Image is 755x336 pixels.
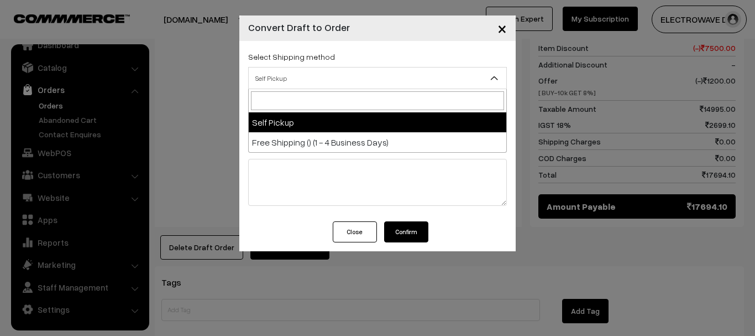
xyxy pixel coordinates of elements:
span: × [497,18,507,38]
button: Confirm [384,221,428,242]
span: Self Pickup [248,67,507,89]
h4: Convert Draft to Order [248,20,350,35]
li: Self Pickup [249,112,506,132]
button: Close [333,221,377,242]
label: Select Shipping method [248,51,335,63]
button: Close [489,11,516,45]
li: Free Shipping () (1 - 4 Business Days) [249,132,506,152]
span: Self Pickup [249,69,506,88]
